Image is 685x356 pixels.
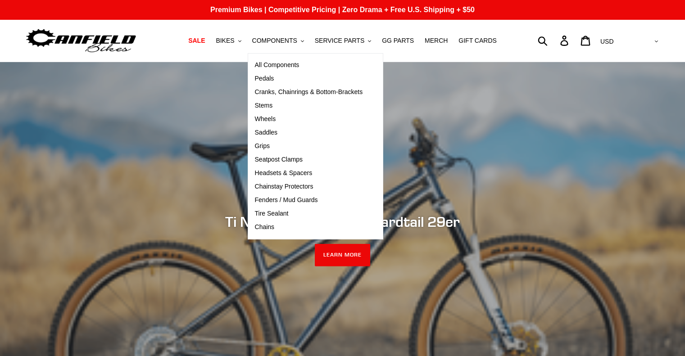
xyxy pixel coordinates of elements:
[248,126,370,140] a: Saddles
[97,213,588,230] h2: Ti Nimble 9 - Titanium Hardtail 29er
[458,37,497,45] span: GIFT CARDS
[248,86,370,99] a: Cranks, Chainrings & Bottom-Brackets
[255,142,270,150] span: Grips
[248,153,370,167] a: Seatpost Clamps
[377,35,418,47] a: GG PARTS
[248,140,370,153] a: Grips
[543,31,566,50] input: Search
[420,35,452,47] a: MERCH
[248,113,370,126] a: Wheels
[252,37,297,45] span: COMPONENTS
[255,183,313,190] span: Chainstay Protectors
[255,169,313,177] span: Headsets & Spacers
[188,37,205,45] span: SALE
[248,194,370,207] a: Fenders / Mud Guards
[310,35,376,47] button: SERVICE PARTS
[248,221,370,234] a: Chains
[255,156,303,163] span: Seatpost Clamps
[255,223,275,231] span: Chains
[216,37,234,45] span: BIKES
[248,167,370,180] a: Headsets & Spacers
[255,61,299,69] span: All Components
[425,37,448,45] span: MERCH
[184,35,209,47] a: SALE
[454,35,501,47] a: GIFT CARDS
[248,59,370,72] a: All Components
[255,210,289,217] span: Tire Sealant
[255,115,276,123] span: Wheels
[248,99,370,113] a: Stems
[248,72,370,86] a: Pedals
[248,35,308,47] button: COMPONENTS
[248,207,370,221] a: Tire Sealant
[255,129,278,136] span: Saddles
[255,75,274,82] span: Pedals
[211,35,245,47] button: BIKES
[25,27,137,55] img: Canfield Bikes
[255,196,318,204] span: Fenders / Mud Guards
[315,37,364,45] span: SERVICE PARTS
[382,37,414,45] span: GG PARTS
[255,88,363,96] span: Cranks, Chainrings & Bottom-Brackets
[255,102,273,109] span: Stems
[315,244,370,266] a: LEARN MORE
[248,180,370,194] a: Chainstay Protectors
